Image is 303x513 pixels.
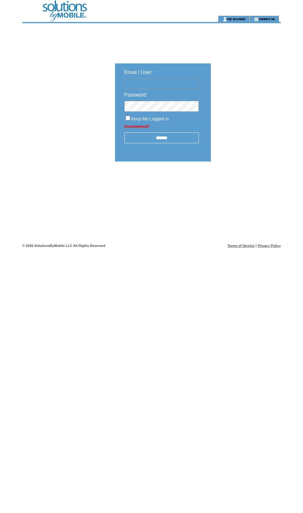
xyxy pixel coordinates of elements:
[229,177,260,185] img: transparent.png
[124,70,153,75] span: Email / User:
[124,92,147,97] span: Password:
[22,244,105,248] span: © 2025 SolutionsByMobile LLC All Rights Reserved
[254,17,258,22] img: contact_us_icon.gif
[258,244,281,248] a: Privacy Policy
[258,17,275,21] a: contact us
[228,244,255,248] a: Terms of Service
[256,244,257,248] span: |
[131,116,169,121] span: Keep Me Logged In
[223,17,227,22] img: account_icon.gif
[124,124,149,128] a: Forgot password?
[227,17,245,21] a: my account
